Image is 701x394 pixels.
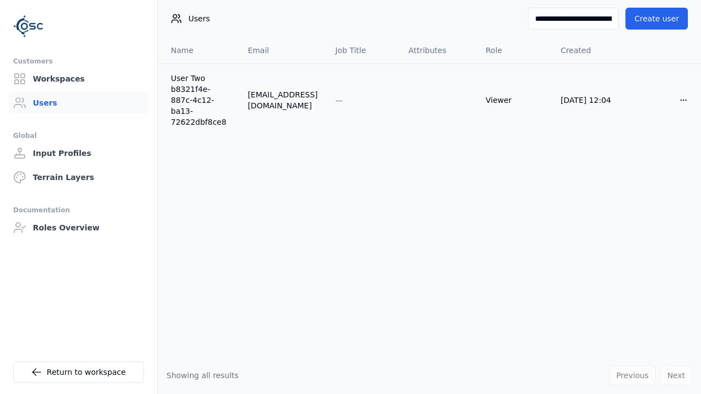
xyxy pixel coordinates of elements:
[188,13,210,24] span: Users
[9,217,148,239] a: Roles Overview
[13,204,144,217] div: Documentation
[9,166,148,188] a: Terrain Layers
[561,95,619,106] div: [DATE] 12:04
[248,89,318,111] div: [EMAIL_ADDRESS][DOMAIN_NAME]
[239,37,326,63] th: Email
[13,11,44,42] img: Logo
[552,37,628,63] th: Created
[158,37,239,63] th: Name
[166,371,239,380] span: Showing all results
[486,95,543,106] div: Viewer
[625,8,688,30] button: Create user
[335,96,343,105] span: —
[171,73,230,128] a: User Two b8321f4e-887c-4c12-ba13-72622dbf8ce8
[13,55,144,68] div: Customers
[477,37,552,63] th: Role
[9,92,148,114] a: Users
[400,37,477,63] th: Attributes
[9,142,148,164] a: Input Profiles
[9,68,148,90] a: Workspaces
[13,129,144,142] div: Global
[13,361,144,383] a: Return to workspace
[326,37,400,63] th: Job Title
